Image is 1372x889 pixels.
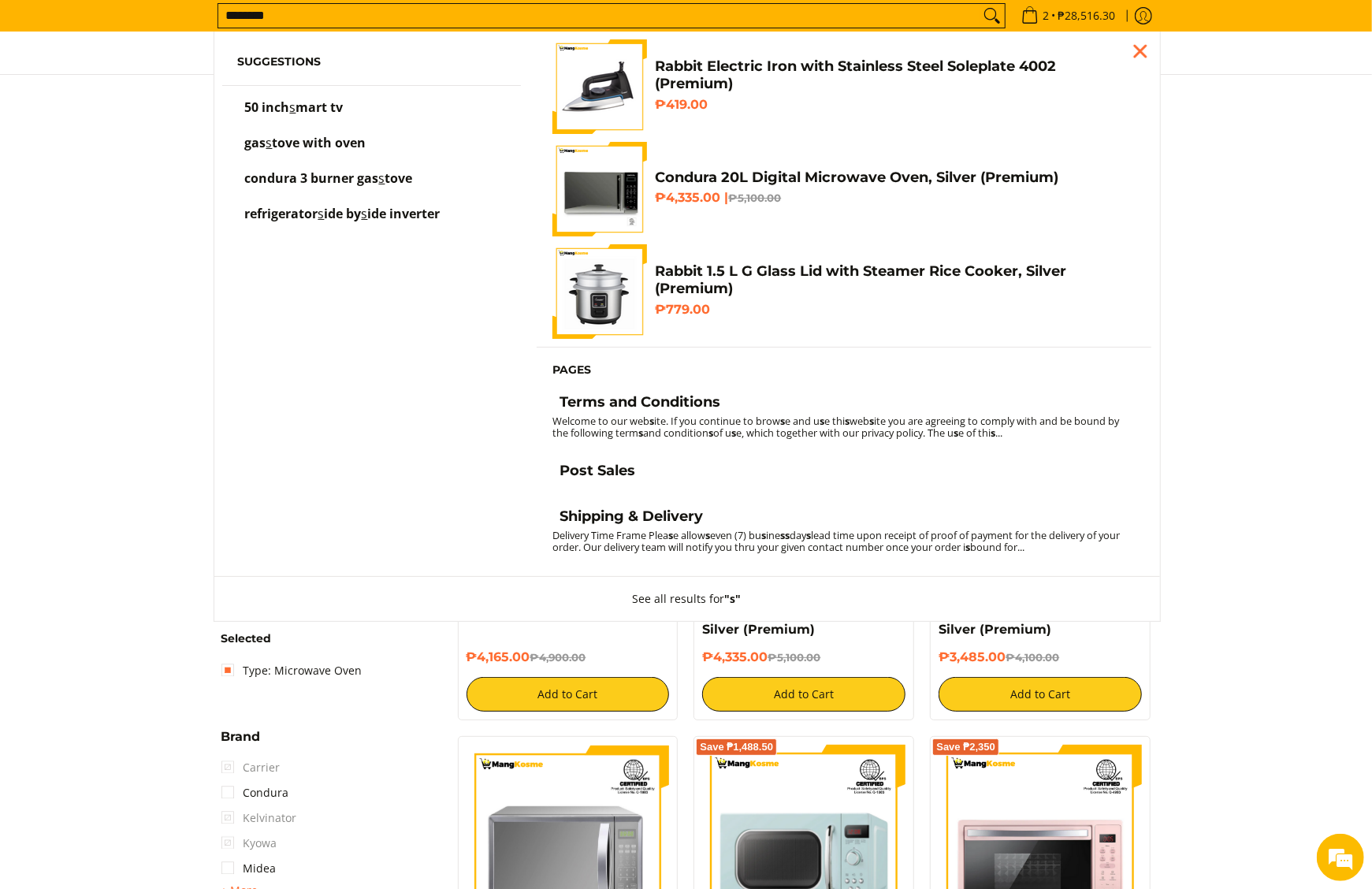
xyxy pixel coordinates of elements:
mark: s [290,99,296,116]
a: https://mangkosme.com/products/rabbit-electric-iron-with-stainless-steel-soleplate-4002-class-a R... [552,39,1136,134]
strong: s [780,528,785,542]
div: Minimize live chat window [258,8,296,46]
textarea: Type your message and hit 'Enter' [8,430,300,485]
h4: Post Sales [560,462,635,480]
a: gas stove with oven [238,137,506,165]
span: Save ₱2,350 [936,742,995,752]
a: condura 3 burner gas stove [238,173,506,200]
h6: ₱4,335.00 | [655,190,1136,206]
span: 2 [1041,10,1052,21]
strong: s [668,528,673,542]
small: Delivery Time Frame Plea e allow even (7) bu ine day lead time upon receipt of proof of payment f... [552,528,1120,554]
span: refrigerator [245,205,318,222]
del: ₱5,100.00 [768,651,820,664]
h6: ₱4,165.00 [467,649,670,665]
span: Carrier [221,755,281,780]
span: tove [385,169,413,187]
del: ₱4,100.00 [1006,651,1059,664]
h6: Selected [221,632,442,646]
strong: s [761,528,766,542]
span: tove with oven [273,134,366,151]
h6: ₱779.00 [655,302,1136,318]
strong: s [731,426,736,440]
a: 20-liter-digital-microwave-oven-silver-full-front-view-mang-kosme Condura 20L Digital Microwave O... [552,142,1136,236]
strong: s [785,528,790,542]
strong: s [705,528,710,542]
button: Search [980,4,1005,28]
img: https://mangkosme.com/products/rabbit-electric-iron-with-stainless-steel-soleplate-4002-class-a [552,39,647,134]
span: ide inverter [368,205,441,222]
a: Condura [221,780,289,805]
a: Terms and Conditions [552,393,1136,415]
strong: s [708,426,713,440]
h6: ₱3,485.00 [939,649,1142,665]
h6: ₱419.00 [655,97,1136,113]
span: • [1017,7,1121,24]
strong: s [649,414,654,428]
strong: s [869,414,874,428]
p: 50 inch smart tv [245,102,344,129]
a: refrigerator side by side inverter [238,208,506,236]
a: Post Sales [552,462,1136,484]
button: See all results for"s" [617,577,757,621]
strong: s [991,426,995,440]
span: ₱28,516.30 [1056,10,1118,21]
small: Welcome to our web ite. If you continue to brow e and u e thi web ite you are agreeing to comply ... [552,414,1119,440]
img: https://mangkosme.com/products/rabbit-1-5-l-g-glass-lid-with-steamer-rice-cooker-silver-class-a [552,244,647,339]
strong: s [965,540,970,554]
button: Add to Cart [939,677,1142,712]
img: 20-liter-digital-microwave-oven-silver-full-front-view-mang-kosme [552,142,647,236]
strong: s [780,414,785,428]
del: ₱5,100.00 [728,192,781,204]
div: Close pop up [1128,39,1152,63]
strong: s [954,426,958,440]
h4: Rabbit Electric Iron with Stainless Steel Soleplate 4002 (Premium) [655,58,1136,93]
a: 50 inch smart tv [238,102,506,129]
summary: Open [221,731,261,755]
mark: s [266,134,273,151]
span: gas [245,134,266,151]
a: Midea [221,856,277,881]
button: Add to Cart [702,677,905,712]
del: ₱4,900.00 [530,651,586,664]
span: ide by [325,205,362,222]
a: Type: Microwave Oven [221,658,363,683]
a: https://mangkosme.com/products/rabbit-1-5-l-g-glass-lid-with-steamer-rice-cooker-silver-class-a R... [552,244,1136,339]
p: condura 3 burner gas stove [245,173,413,200]
strong: s [820,414,824,428]
h4: Condura 20L Digital Microwave Oven, Silver (Premium) [655,169,1136,187]
div: Chat with us now [82,88,265,109]
mark: s [379,169,385,187]
h6: ₱4,335.00 [702,649,905,665]
span: Save ₱1,488.50 [700,742,773,752]
p: refrigerator side by side inverter [245,208,441,236]
h4: Shipping & Delivery [560,508,703,526]
span: mart tv [296,99,344,116]
span: We're online! [91,199,218,358]
strong: s [638,426,643,440]
a: Shipping & Delivery [552,508,1136,530]
span: Brand [221,731,261,743]
span: Kelvinator [221,805,297,831]
h6: Pages [552,363,1136,378]
h4: Terms and Conditions [560,393,720,411]
span: 50 inch [245,99,290,116]
mark: s [318,205,325,222]
strong: s [806,528,811,542]
mark: s [362,205,368,222]
span: condura 3 burner gas [245,169,379,187]
h6: Suggestions [238,55,506,69]
p: gas stove with oven [245,137,366,165]
button: Add to Cart [467,677,670,712]
span: Kyowa [221,831,277,856]
strong: s [845,414,850,428]
strong: "s" [725,591,742,606]
h4: Rabbit 1.5 L G Glass Lid with Steamer Rice Cooker, Silver (Premium) [655,262,1136,298]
